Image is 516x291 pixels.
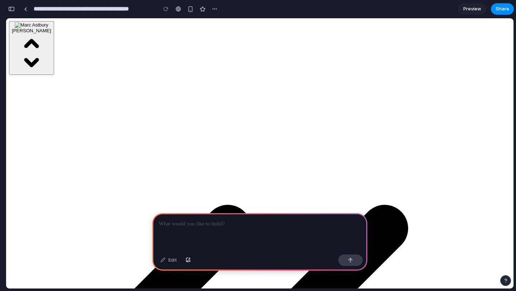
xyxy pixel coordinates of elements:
[491,3,514,15] button: Share
[3,3,48,57] button: Marc Astbury[PERSON_NAME]
[458,3,487,15] a: Preview
[9,4,42,10] img: Marc Astbury
[6,10,45,15] div: [PERSON_NAME]
[463,5,481,13] span: Preview
[496,5,509,13] span: Share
